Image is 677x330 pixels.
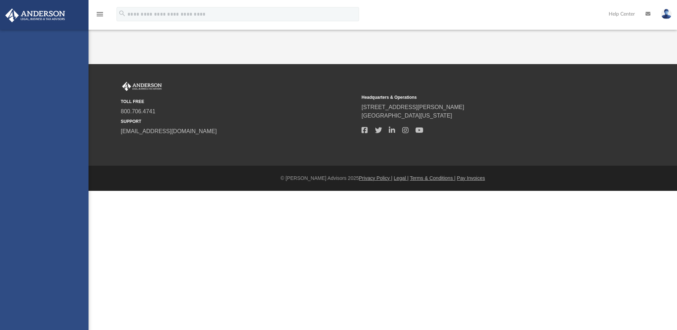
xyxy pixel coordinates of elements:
img: User Pic [661,9,672,19]
a: Terms & Conditions | [410,175,456,181]
a: [STREET_ADDRESS][PERSON_NAME] [362,104,464,110]
a: [GEOGRAPHIC_DATA][US_STATE] [362,113,452,119]
i: search [118,10,126,17]
a: Legal | [394,175,409,181]
small: Headquarters & Operations [362,94,597,101]
i: menu [96,10,104,18]
small: TOLL FREE [121,98,357,105]
a: menu [96,13,104,18]
a: Privacy Policy | [359,175,393,181]
a: [EMAIL_ADDRESS][DOMAIN_NAME] [121,128,217,134]
a: Pay Invoices [457,175,485,181]
small: SUPPORT [121,118,357,125]
div: © [PERSON_NAME] Advisors 2025 [89,175,677,182]
a: 800.706.4741 [121,108,155,114]
img: Anderson Advisors Platinum Portal [121,82,163,91]
img: Anderson Advisors Platinum Portal [3,8,67,22]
